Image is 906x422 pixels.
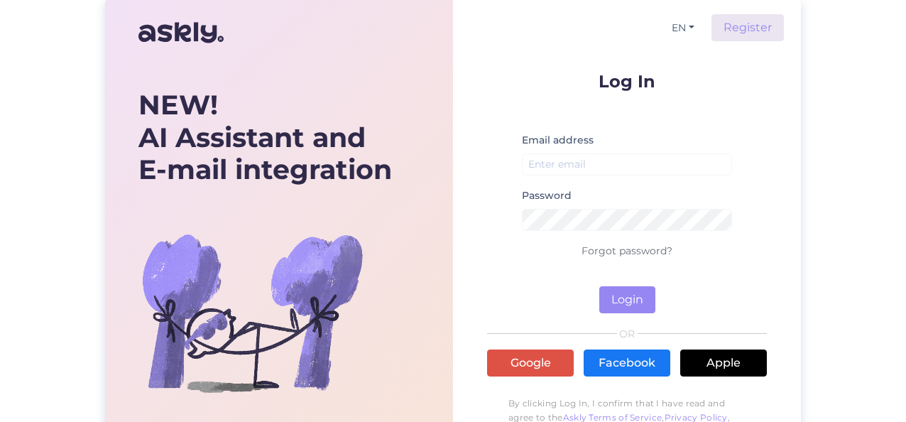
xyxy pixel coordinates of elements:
b: NEW! [138,88,218,121]
button: EN [666,18,700,38]
img: Askly [138,16,224,50]
label: Email address [522,133,594,148]
a: Google [487,350,574,377]
input: Enter email [522,153,732,175]
a: Forgot password? [582,244,672,257]
a: Register [711,14,784,41]
p: Log In [487,72,767,90]
button: Login [599,286,655,313]
a: Facebook [584,350,670,377]
a: Apple [680,350,767,377]
div: AI Assistant and E-mail integration [138,89,392,186]
label: Password [522,188,572,203]
span: OR [617,329,638,339]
